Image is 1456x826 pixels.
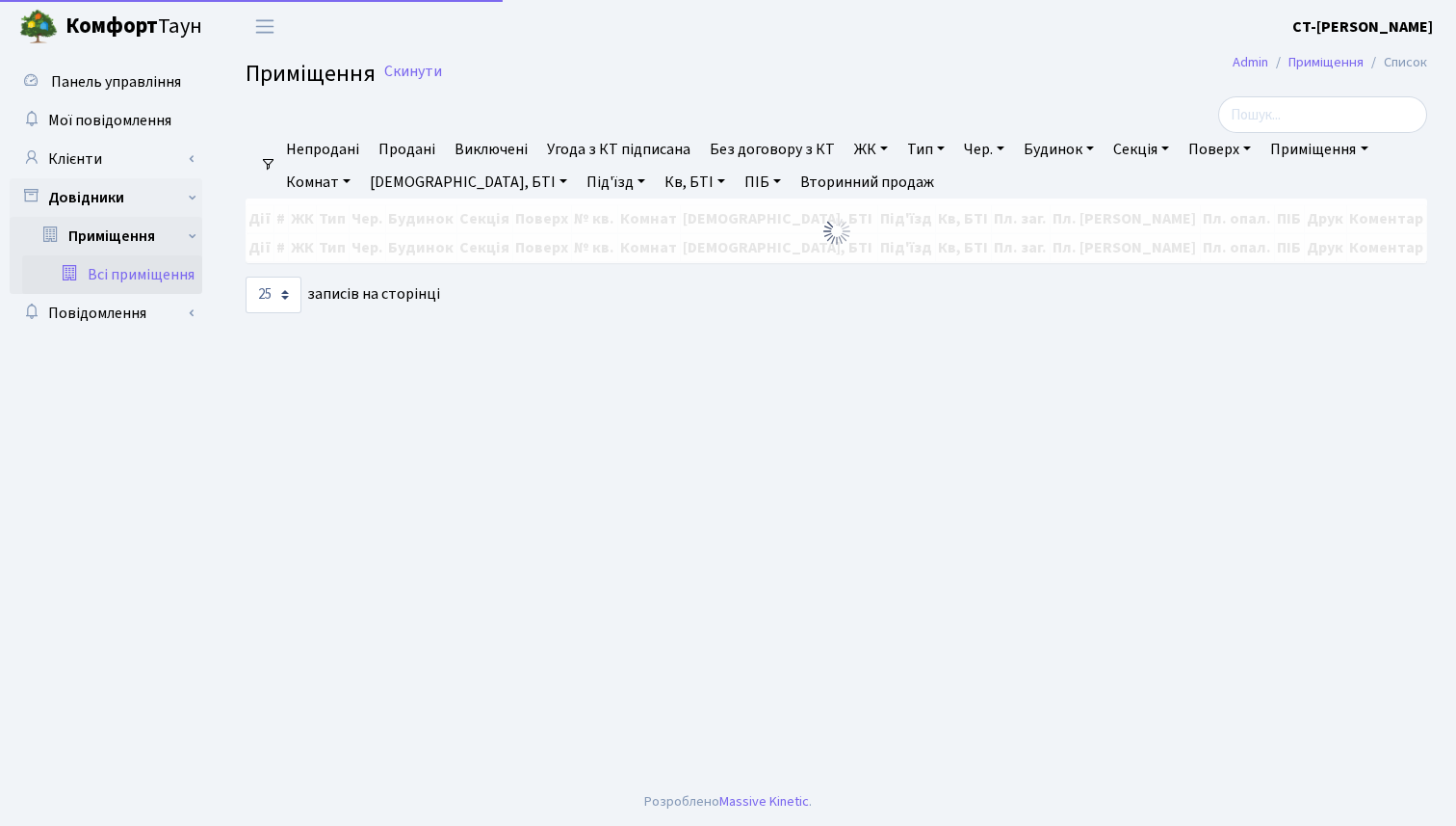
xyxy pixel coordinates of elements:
[1204,42,1456,83] nav: breadcrumb
[246,277,440,313] label: записів на сторінці
[10,63,202,101] a: Панель управління
[719,791,809,812] a: Massive Kinetic
[1233,52,1268,72] a: Admin
[278,133,367,166] a: Непродані
[644,791,812,813] div: Розроблено .
[702,133,843,166] a: Без договору з КТ
[48,110,171,131] span: Мої повідомлення
[956,133,1012,166] a: Чер.
[10,101,202,140] a: Мої повідомлення
[657,166,733,199] a: Кв, БТІ
[10,140,202,178] a: Клієнти
[22,217,202,255] a: Приміщення
[371,133,443,166] a: Продані
[793,166,942,199] a: Вторинний продаж
[65,11,202,43] span: Таун
[278,166,358,199] a: Комнат
[1016,133,1102,166] a: Будинок
[1288,52,1364,72] a: Приміщення
[10,178,202,217] a: Довідники
[447,133,535,166] a: Виключені
[579,166,653,199] a: Під'їзд
[821,216,852,247] img: Обробка...
[51,71,181,93] span: Панель управління
[539,133,698,166] a: Угода з КТ підписана
[19,8,58,46] img: logo.png
[737,166,789,199] a: ПІБ
[65,11,158,41] b: Комфорт
[846,133,896,166] a: ЖК
[246,277,301,313] select: записів на сторінці
[10,294,202,333] a: Повідомлення
[899,133,952,166] a: Тип
[246,57,376,91] span: Приміщення
[1181,133,1259,166] a: Поверх
[1218,96,1427,133] input: Пошук...
[241,11,289,42] button: Переключити навігацію
[1262,133,1375,166] a: Приміщення
[362,166,575,199] a: [DEMOGRAPHIC_DATA], БТІ
[384,63,442,81] a: Скинути
[1292,16,1433,38] b: CT-[PERSON_NAME]
[1364,52,1427,73] li: Список
[1105,133,1177,166] a: Секція
[22,255,202,294] a: Всі приміщення
[1292,15,1433,39] a: CT-[PERSON_NAME]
